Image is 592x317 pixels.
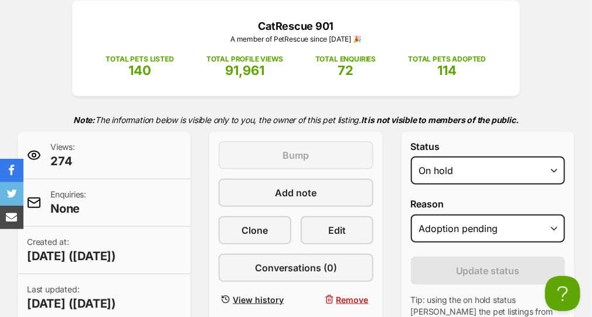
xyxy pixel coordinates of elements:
[219,141,373,169] button: Bump
[27,295,116,312] span: [DATE] ([DATE])
[408,54,486,64] p: TOTAL PETS ADOPTED
[456,264,520,278] span: Update status
[301,216,373,244] a: Edit
[50,189,86,217] p: Enquiries:
[411,257,565,285] button: Update status
[50,141,75,169] p: Views:
[242,223,268,237] span: Clone
[27,236,116,264] p: Created at:
[219,291,291,308] a: View history
[336,294,369,306] span: Remove
[50,153,75,169] span: 274
[275,186,317,200] span: Add note
[90,34,502,45] p: A member of PetRescue since [DATE] 🎉
[90,18,502,34] p: CatRescue 901
[328,223,346,237] span: Edit
[219,254,373,282] a: Conversations (0)
[219,216,291,244] a: Clone
[437,63,457,78] span: 114
[233,294,284,306] span: View history
[128,63,151,78] span: 140
[411,141,565,152] label: Status
[106,54,174,64] p: TOTAL PETS LISTED
[225,63,264,78] span: 91,961
[283,148,309,162] span: Bump
[361,115,519,125] strong: It is not visible to members of the public.
[18,108,574,132] p: The information below is visible only to you, the owner of this pet listing.
[315,54,376,64] p: TOTAL ENQUIRIES
[255,261,337,275] span: Conversations (0)
[73,115,95,125] strong: Note:
[338,63,353,78] span: 72
[545,276,580,311] iframe: Help Scout Beacon - Open
[27,284,116,312] p: Last updated:
[50,200,86,217] span: None
[219,179,373,207] a: Add note
[206,54,283,64] p: TOTAL PROFILE VIEWS
[27,248,116,264] span: [DATE] ([DATE])
[411,199,565,209] label: Reason
[301,291,373,308] button: Remove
